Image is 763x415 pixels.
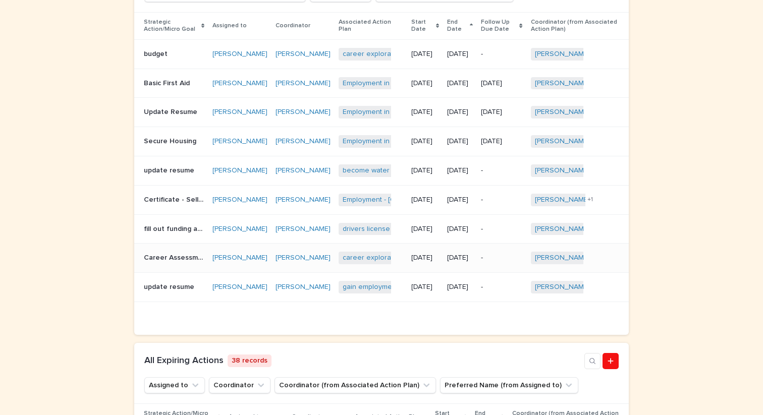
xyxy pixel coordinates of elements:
[276,196,331,204] a: [PERSON_NAME]
[134,127,629,156] tr: Secure HousingSecure Housing [PERSON_NAME] [PERSON_NAME] Employment in a Camp Position - [PERSON_...
[447,166,473,175] p: [DATE]
[481,254,522,262] p: -
[212,254,267,262] a: [PERSON_NAME]
[535,79,590,88] a: [PERSON_NAME]
[411,50,439,58] p: [DATE]
[228,354,271,367] p: 38 records
[134,69,629,98] tr: Basic First AidBasic First Aid [PERSON_NAME] [PERSON_NAME] Employment in a Camp Position - [PERSO...
[535,108,590,116] a: [PERSON_NAME]
[481,283,522,291] p: -
[481,108,522,116] p: [DATE]
[535,137,590,146] a: [PERSON_NAME]
[343,50,492,58] a: career exploration - [PERSON_NAME] - [DATE]
[447,196,473,204] p: [DATE]
[343,108,532,116] a: Employment in a Camp Position - [PERSON_NAME] - [DATE]
[535,254,590,262] a: [PERSON_NAME]
[481,79,522,88] p: [DATE]
[144,106,199,116] p: Update Resume
[440,377,578,393] button: Preferred Name (from Assigned to)
[134,98,629,127] tr: Update ResumeUpdate Resume [PERSON_NAME] [PERSON_NAME] Employment in a Camp Position - [PERSON_NA...
[411,225,439,233] p: [DATE]
[276,166,331,175] a: [PERSON_NAME]
[343,79,532,88] a: Employment in a Camp Position - [PERSON_NAME] - [DATE]
[535,196,590,204] a: [PERSON_NAME]
[144,281,196,291] p: update resume
[531,17,619,35] p: Coordinator (from Associated Action Plan)
[343,137,532,146] a: Employment in a Camp Position - [PERSON_NAME] - [DATE]
[209,377,270,393] button: Coordinator
[535,283,590,291] a: [PERSON_NAME]
[343,283,486,291] a: gain employment - [PERSON_NAME] - [DATE]
[144,77,192,88] p: Basic First Aid
[535,50,590,58] a: [PERSON_NAME]
[447,50,473,58] p: [DATE]
[481,17,517,35] p: Follow Up Due Date
[411,108,439,116] p: [DATE]
[411,137,439,146] p: [DATE]
[343,254,492,262] a: career exploration - [PERSON_NAME] - [DATE]
[276,108,331,116] a: [PERSON_NAME]
[447,79,473,88] p: [DATE]
[343,166,542,175] a: become water treatment operator - [PERSON_NAME] - [DATE]
[481,196,522,204] p: -
[144,377,205,393] button: Assigned to
[144,135,198,146] p: Secure Housing
[535,166,590,175] a: [PERSON_NAME]
[134,185,629,214] tr: Certificate - Selling it RightCertificate - Selling it Right [PERSON_NAME] [PERSON_NAME] Employme...
[481,225,522,233] p: -
[276,254,331,262] a: [PERSON_NAME]
[144,223,206,233] p: fill out funding application from NEST
[276,50,331,58] a: [PERSON_NAME]
[447,108,473,116] p: [DATE]
[275,377,436,393] button: Coordinator (from Associated Action Plan)
[212,196,267,204] a: [PERSON_NAME]
[134,39,629,69] tr: budgetbudget [PERSON_NAME] [PERSON_NAME] career exploration - [PERSON_NAME] - [DATE] [DATE][DATE]...
[411,254,439,262] p: [DATE]
[212,166,267,175] a: [PERSON_NAME]
[411,166,439,175] p: [DATE]
[276,79,331,88] a: [PERSON_NAME]
[134,214,629,244] tr: fill out funding application from NESTfill out funding application from NEST [PERSON_NAME] [PERSO...
[276,20,310,31] p: Coordinator
[276,225,331,233] a: [PERSON_NAME]
[411,79,439,88] p: [DATE]
[144,194,206,204] p: Certificate - Selling it Right
[212,137,267,146] a: [PERSON_NAME]
[212,108,267,116] a: [PERSON_NAME]
[212,283,267,291] a: [PERSON_NAME]
[144,164,196,175] p: update resume
[144,48,170,58] p: budget
[343,196,540,204] a: Employment - [GEOGRAPHIC_DATA][PERSON_NAME] - [DATE]
[447,225,473,233] p: [DATE]
[447,283,473,291] p: [DATE]
[144,355,224,367] h1: All Expiring Actions
[134,273,629,302] tr: update resumeupdate resume [PERSON_NAME] [PERSON_NAME] gain employment - [PERSON_NAME] - [DATE] [...
[144,17,199,35] p: Strategic Action/Micro Goal
[535,225,590,233] a: [PERSON_NAME]
[481,50,522,58] p: -
[212,79,267,88] a: [PERSON_NAME]
[447,254,473,262] p: [DATE]
[447,17,467,35] p: End Date
[411,17,433,35] p: Start Date
[343,225,529,233] a: drivers license (needs class 5) - [PERSON_NAME] - [DATE]
[339,17,403,35] p: Associated Action Plan
[276,283,331,291] a: [PERSON_NAME]
[481,166,522,175] p: -
[447,137,473,146] p: [DATE]
[212,20,247,31] p: Assigned to
[212,50,267,58] a: [PERSON_NAME]
[411,196,439,204] p: [DATE]
[134,156,629,185] tr: update resumeupdate resume [PERSON_NAME] [PERSON_NAME] become water treatment operator - [PERSON_...
[212,225,267,233] a: [PERSON_NAME]
[587,197,593,203] span: + 1
[411,283,439,291] p: [DATE]
[603,353,619,369] a: Add new record
[276,137,331,146] a: [PERSON_NAME]
[481,137,522,146] p: [DATE]
[144,252,206,262] p: Career Assessment
[134,244,629,273] tr: Career AssessmentCareer Assessment [PERSON_NAME] [PERSON_NAME] career exploration - [PERSON_NAME]...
